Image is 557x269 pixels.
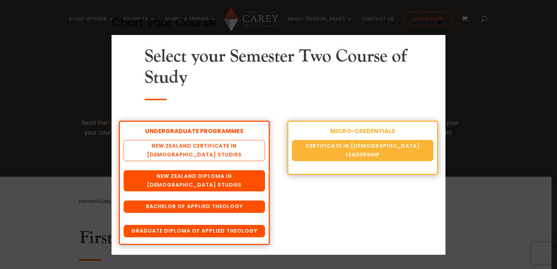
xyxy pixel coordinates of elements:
[124,225,265,237] a: Graduate Diploma of Applied Theology
[124,170,265,191] a: New Zealand Diploma in [DEMOGRAPHIC_DATA] Studies
[112,16,446,29] div: Chart your Course
[292,140,433,161] a: Certificate in [DEMOGRAPHIC_DATA] Leadership
[292,126,433,136] div: MICRO-CREDENTIALS
[124,140,265,161] a: New Zealand Certificate in [DEMOGRAPHIC_DATA] Studies
[145,46,412,91] h2: Select your Semester Two Course of Study
[124,126,265,136] div: UNDERGRADUATE PROGRAMMES
[436,19,443,25] button: Close
[124,200,265,213] a: Bachelor of Applied Theology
